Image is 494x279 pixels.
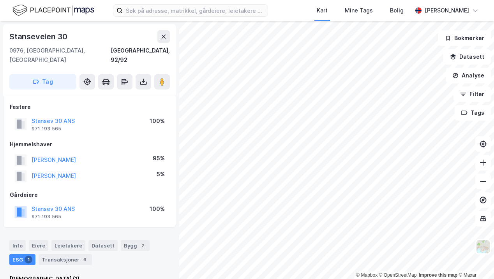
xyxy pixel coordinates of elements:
div: 971 193 565 [32,126,61,132]
div: 971 193 565 [32,214,61,220]
button: Tag [9,74,76,89]
a: Improve this map [419,272,457,278]
div: 100% [150,116,165,126]
div: Gårdeiere [10,190,169,200]
div: Info [9,240,26,251]
div: 100% [150,204,165,214]
img: Z [476,239,490,254]
div: Leietakere [51,240,85,251]
div: Kart [317,6,328,15]
div: Bygg [121,240,150,251]
a: OpenStreetMap [379,272,417,278]
div: [GEOGRAPHIC_DATA], 92/92 [111,46,170,65]
div: 1 [25,256,32,263]
div: Kontrollprogram for chat [455,242,494,279]
button: Analyse [446,68,491,83]
button: Datasett [443,49,491,65]
input: Søk på adresse, matrikkel, gårdeiere, leietakere eller personer [123,5,268,16]
div: Datasett [88,240,118,251]
div: 2 [139,242,146,249]
div: 5% [157,170,165,179]
div: Stanseveien 30 [9,30,69,43]
button: Filter [453,86,491,102]
div: 95% [153,154,165,163]
div: Eiere [29,240,48,251]
div: 0976, [GEOGRAPHIC_DATA], [GEOGRAPHIC_DATA] [9,46,111,65]
div: [PERSON_NAME] [425,6,469,15]
div: Hjemmelshaver [10,140,169,149]
div: 6 [81,256,89,263]
div: Mine Tags [345,6,373,15]
div: Bolig [390,6,404,15]
button: Bokmerker [438,30,491,46]
div: ESG [9,254,35,265]
a: Mapbox [356,272,378,278]
iframe: Chat Widget [455,242,494,279]
div: Transaksjoner [39,254,92,265]
div: Festere [10,102,169,112]
img: logo.f888ab2527a4732fd821a326f86c7f29.svg [12,4,94,17]
button: Tags [455,105,491,121]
